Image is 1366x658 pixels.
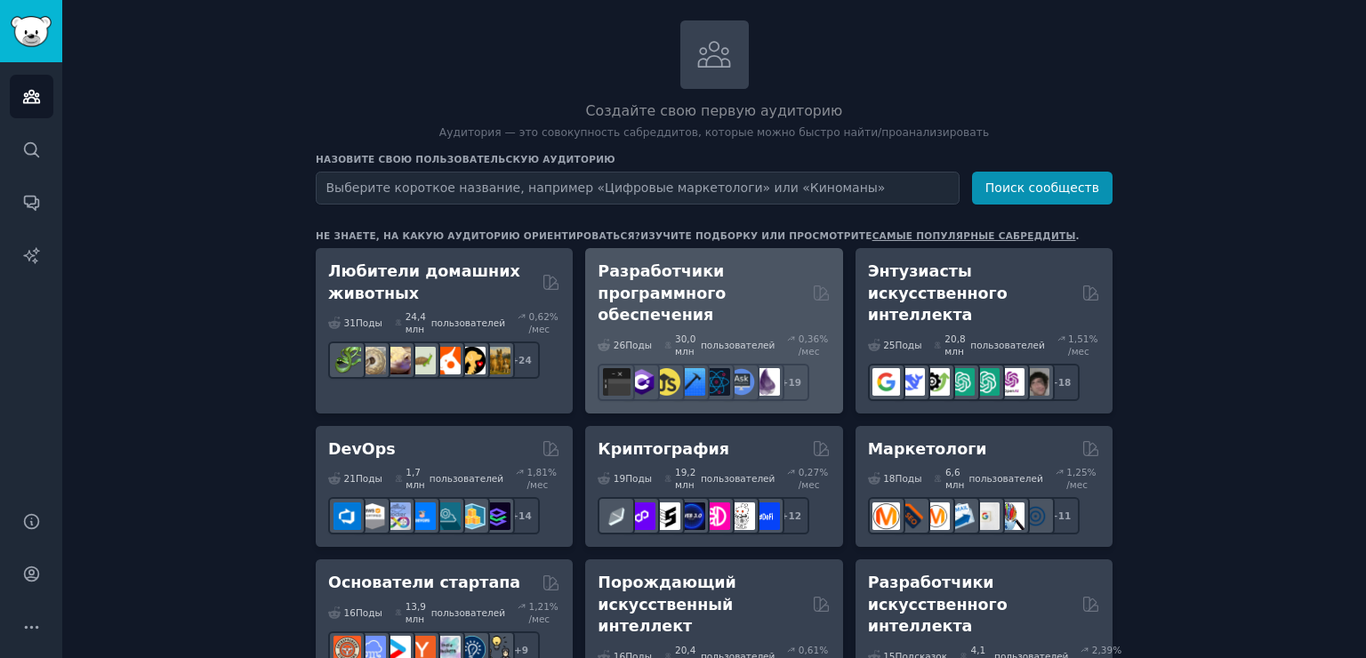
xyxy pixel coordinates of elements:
ya-tr-span: Изучите подборку или просмотрите [640,230,872,241]
ya-tr-span: 25 [883,339,895,351]
img: дефиблокчейн [703,502,730,530]
ya-tr-span: 26 [614,339,625,351]
ya-tr-span: Маркетологи [868,440,987,458]
ya-tr-span: 1,51 [1068,333,1089,344]
img: шариковый питон [358,347,386,374]
a: самые популярные сабреддиты [872,230,1076,241]
ya-tr-span: пользователей [430,472,503,485]
ya-tr-span: Не знаете, на какую аудиторию ориентироваться? [316,230,640,241]
div: + 11 [1042,497,1080,534]
img: дефи_ [752,502,780,530]
img: Ссылки на DevOpsLinks [408,502,436,530]
ya-tr-span: % /мес [528,601,558,624]
img: Маркетинговые исследования [997,502,1024,530]
img: Каталог AItoolsCatalog [922,368,950,396]
ya-tr-span: ы [914,472,921,485]
ya-tr-span: Основатели стартапа [328,574,520,591]
div: + 24 [502,341,540,379]
img: реактивный [703,368,730,396]
img: OpenAIDev [997,368,1024,396]
img: Docker_DevOps [383,502,411,530]
ya-tr-span: Любители домашних животных [328,262,520,302]
ya-tr-span: 0,27 [799,467,819,477]
img: chatgpt_promptДизайн [947,368,975,396]
img: aws_cdk [458,502,486,530]
img: ethfinance [603,502,631,530]
ya-tr-span: пользователей [968,472,1042,485]
ya-tr-span: Назовите свою пользовательскую аудиторию [316,154,615,164]
img: черепаха [408,347,436,374]
ya-tr-span: 0,62 [528,311,549,322]
ya-tr-span: 18 [883,472,895,485]
div: + 14 [502,497,540,534]
div: + 18 [1042,364,1080,401]
ya-tr-span: 20,8 млн [944,333,970,357]
ya-tr-span: пользователей [701,472,775,485]
ya-tr-span: Аудитория — это совокупность сабреддитов, которые можно быстро найти/проанализировать [439,126,989,139]
img: контент_маркетинг [872,502,900,530]
ya-tr-span: 1,81 [527,467,548,477]
img: iosпрограммирование [678,368,705,396]
ya-tr-span: пользователей [970,339,1044,351]
img: GoogleGeminiAI [872,368,900,396]
ya-tr-span: ы [645,472,652,485]
ya-tr-span: Под [896,339,915,351]
img: азуредевопс [333,502,361,530]
ya-tr-span: 30,0 млн [675,333,701,357]
ya-tr-span: 6,6 млн [945,466,969,491]
ya-tr-span: ы [374,317,382,329]
img: герпетология [333,347,361,374]
ya-tr-span: 1,21 [528,601,549,612]
ya-tr-span: ы [374,606,382,619]
ya-tr-span: ы [914,339,921,351]
ya-tr-span: % /мес [799,333,828,357]
input: Выберите короткое название, например «Цифровые маркетологи» или «Киноманы» [316,172,960,205]
ya-tr-span: 1,25 [1066,467,1087,477]
img: эликсир [752,368,780,396]
ya-tr-span: 24,4 млн [406,310,431,335]
ya-tr-span: Энтузиасты искусственного интеллекта [868,262,1008,324]
ya-tr-span: 19,2 млн [675,466,701,491]
ya-tr-span: Под [356,472,375,485]
img: веб3 [678,502,705,530]
img: Маркетинг по электронной почте [947,502,975,530]
ya-tr-span: 2,39 [1092,645,1113,655]
ya-tr-span: Криптография [598,440,729,458]
img: bigseo [897,502,925,530]
img: Спросите о маркетинге [922,502,950,530]
img: Искусственный интеллект [1022,368,1049,396]
ya-tr-span: 1,7 млн [406,466,430,491]
ya-tr-span: . [1076,230,1080,241]
ya-tr-span: Разработчики программного обеспечения [598,262,726,324]
ya-tr-span: ы [645,339,652,351]
ya-tr-span: Под [896,472,915,485]
img: Логотип GummySearch [11,16,52,47]
img: Спросите компьютерную науку [727,368,755,396]
ya-tr-span: 16 [344,606,356,619]
img: подсказки для chatgpt_ [972,368,1000,396]
ya-tr-span: 0,36 [799,333,819,344]
ya-tr-span: пользователей [701,339,775,351]
ya-tr-span: 31 [344,317,356,329]
ya-tr-span: пользователей [431,606,505,619]
ya-tr-span: 0,61 [799,645,819,655]
div: + 19 [772,364,809,401]
img: гуглиды [972,502,1000,530]
ya-tr-span: 19 [614,472,625,485]
ya-tr-span: Под [356,606,375,619]
ya-tr-span: Порождающий искусственный интеллект [598,574,735,635]
img: csharp [628,368,655,396]
img: корелла [433,347,461,374]
ya-tr-span: Разработчики искусственного интеллекта [868,574,1008,635]
img: этстейкер [653,502,680,530]
img: ГлубОкий взгляд [897,368,925,396]
ya-tr-span: % /мес [1066,467,1096,490]
ya-tr-span: Под [625,339,645,351]
ya-tr-span: Поиск сообществ [985,181,1099,195]
ya-tr-span: Под [356,317,375,329]
div: + 12 [772,497,809,534]
img: леопардовые гекконы [383,347,411,374]
ya-tr-span: % /мес [528,311,558,334]
ya-tr-span: 13,9 млн [406,600,431,625]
